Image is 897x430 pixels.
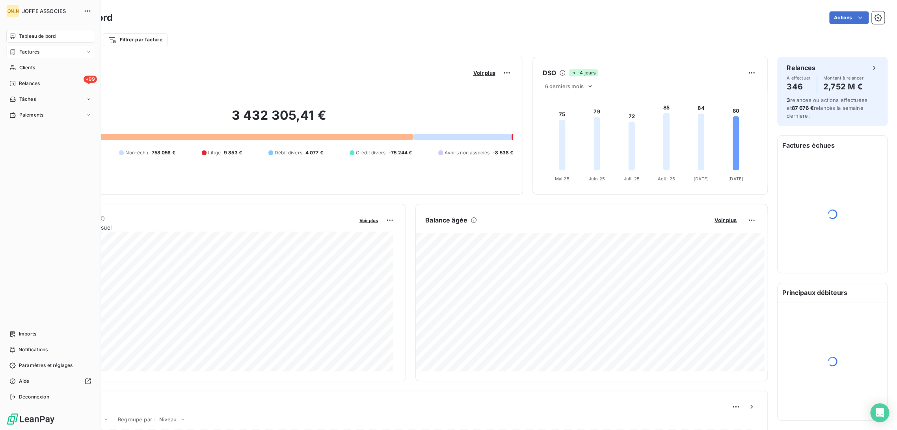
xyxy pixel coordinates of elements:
[787,97,790,103] span: 3
[118,416,155,423] span: Regroupé par :
[19,330,36,337] span: Imports
[823,80,864,93] h4: 2,752 M €
[19,48,39,56] span: Factures
[45,223,354,232] span: Chiffre d'affaires mensuel
[715,217,737,223] span: Voir plus
[19,96,36,103] span: Tâches
[493,149,513,156] span: -8 538 €
[19,378,30,385] span: Aide
[19,393,49,400] span: Déconnexion
[829,11,869,24] button: Actions
[208,149,221,156] span: Litige
[545,83,583,89] span: 6 derniers mois
[275,149,302,156] span: Débit divers
[712,217,739,224] button: Voir plus
[870,403,889,422] div: Open Intercom Messenger
[19,111,43,119] span: Paiements
[787,63,815,72] h6: Relances
[22,8,79,14] span: JOFFE ASSOCIES
[305,149,323,156] span: 4 077 €
[19,346,48,353] span: Notifications
[728,176,743,181] tspan: [DATE]
[389,149,412,156] span: -75 244 €
[778,136,887,155] h6: Factures échues
[125,149,148,156] span: Non-échu
[473,70,495,76] span: Voir plus
[6,413,55,425] img: Logo LeanPay
[359,218,378,223] span: Voir plus
[152,149,175,156] span: 758 056 €
[425,215,467,225] h6: Balance âgée
[542,68,556,78] h6: DSO
[787,80,810,93] h4: 346
[471,69,497,76] button: Voir plus
[357,217,380,224] button: Voir plus
[6,5,19,17] div: [PERSON_NAME]
[159,416,177,423] span: Niveau
[19,33,56,40] span: Tableau de bord
[658,176,675,181] tspan: Août 25
[45,107,513,131] h2: 3 432 305,41 €
[19,64,35,71] span: Clients
[823,76,864,80] span: Montant à relancer
[445,149,489,156] span: Avoirs non associés
[19,362,73,369] span: Paramètres et réglages
[624,176,640,181] tspan: Juil. 25
[569,69,598,76] span: -4 jours
[224,149,242,156] span: 9 853 €
[787,76,810,80] span: À effectuer
[694,176,709,181] tspan: [DATE]
[19,80,40,87] span: Relances
[555,176,569,181] tspan: Mai 25
[84,76,97,83] span: +99
[6,375,94,387] a: Aide
[787,97,867,119] span: relances ou actions effectuées et relancés la semaine dernière.
[103,33,167,46] button: Filtrer par facture
[791,105,813,111] span: 87 676 €
[356,149,385,156] span: Crédit divers
[778,283,887,302] h6: Principaux débiteurs
[589,176,605,181] tspan: Juin 25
